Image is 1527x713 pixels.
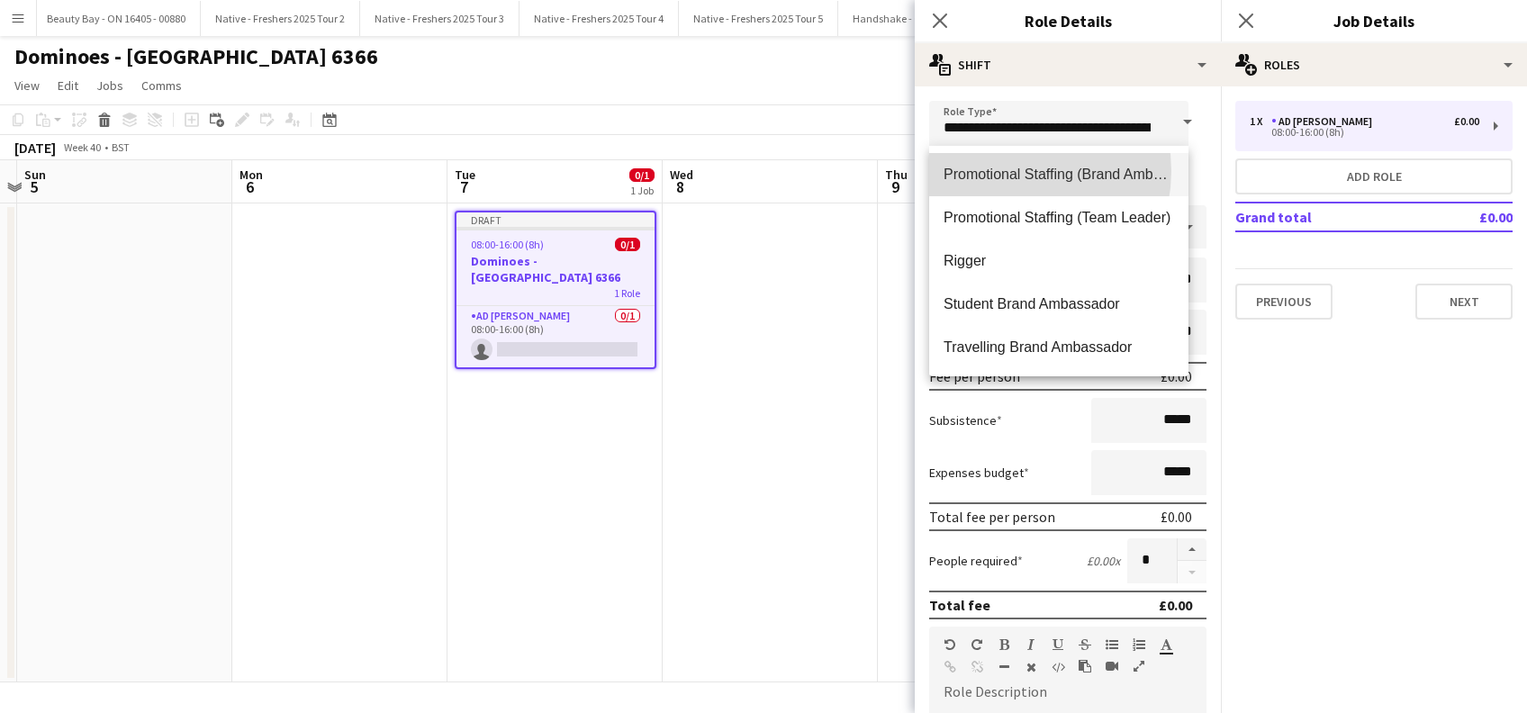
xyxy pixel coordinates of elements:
app-job-card: Draft08:00-16:00 (8h)0/1Dominoes - [GEOGRAPHIC_DATA] 63661 RoleAD [PERSON_NAME]0/108:00-16:00 (8h) [455,211,656,369]
a: Comms [134,74,189,97]
button: Text Color [1160,637,1172,652]
label: Expenses budget [929,465,1029,481]
span: 7 [452,176,475,197]
span: 6 [237,176,263,197]
div: BST [112,140,130,154]
h3: Dominoes - [GEOGRAPHIC_DATA] 6366 [456,253,655,285]
button: Underline [1052,637,1064,652]
span: 9 [882,176,908,197]
a: Edit [50,74,86,97]
button: Horizontal Line [998,660,1010,674]
div: 1 x [1250,115,1271,128]
span: 5 [22,176,46,197]
app-card-role: AD [PERSON_NAME]0/108:00-16:00 (8h) [456,306,655,367]
div: Fee per person [929,367,1020,385]
div: Roles [1221,43,1527,86]
h3: Role Details [915,9,1221,32]
button: Native - Freshers 2025 Tour 2 [201,1,360,36]
span: 08:00-16:00 (8h) [471,238,544,251]
button: Clear Formatting [1025,660,1037,674]
span: Tue [455,167,475,183]
span: Sun [24,167,46,183]
a: Jobs [89,74,131,97]
span: Travelling Brand Ambassador [944,338,1174,356]
span: Rigger [944,252,1174,269]
button: Handshake - 00878 Team 2 [838,1,992,36]
button: HTML Code [1052,660,1064,674]
button: Strikethrough [1079,637,1091,652]
a: View [7,74,47,97]
div: AD [PERSON_NAME] [1271,115,1379,128]
button: Paste as plain text [1079,659,1091,673]
button: Native - Freshers 2025 Tour 5 [679,1,838,36]
button: Ordered List [1133,637,1145,652]
span: Jobs [96,77,123,94]
button: Native - Freshers 2025 Tour 3 [360,1,520,36]
label: Subsistence [929,412,1002,429]
label: People required [929,553,1023,569]
td: £0.00 [1427,203,1513,231]
button: Italic [1025,637,1037,652]
span: Promotional Staffing (Team Leader) [944,209,1174,226]
span: Comms [141,77,182,94]
span: Edit [58,77,78,94]
h3: Job Details [1221,9,1527,32]
button: Native - Freshers 2025 Tour 4 [520,1,679,36]
span: Thu [885,167,908,183]
div: [DATE] [14,139,56,157]
button: Bold [998,637,1010,652]
h1: Dominoes - [GEOGRAPHIC_DATA] 6366 [14,43,378,70]
span: Wed [670,167,693,183]
div: 08:00-16:00 (8h) [1250,128,1479,137]
button: Fullscreen [1133,659,1145,673]
button: Redo [971,637,983,652]
button: Add role [1235,158,1513,194]
span: 0/1 [629,168,655,182]
span: 8 [667,176,693,197]
span: Week 40 [59,140,104,154]
div: £0.00 [1159,596,1192,614]
span: View [14,77,40,94]
button: Insert video [1106,659,1118,673]
div: Shift [915,43,1221,86]
button: Next [1415,284,1513,320]
div: £0.00 x [1087,553,1120,569]
button: Unordered List [1106,637,1118,652]
div: 1 Job [630,184,654,197]
div: Total fee per person [929,508,1055,526]
div: £0.00 [1454,115,1479,128]
div: £0.00 [1161,508,1192,526]
span: 0/1 [615,238,640,251]
div: £0.00 [1161,367,1192,385]
span: Mon [239,167,263,183]
td: Grand total [1235,203,1427,231]
button: Undo [944,637,956,652]
div: Draft [456,212,655,227]
span: Promotional Staffing (Brand Ambassadors) [944,166,1174,183]
button: Increase [1178,538,1206,562]
button: Beauty Bay - ON 16405 - 00880 [32,1,201,36]
button: Previous [1235,284,1333,320]
span: 1 Role [614,286,640,300]
div: Total fee [929,596,990,614]
span: Student Brand Ambassador [944,295,1174,312]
